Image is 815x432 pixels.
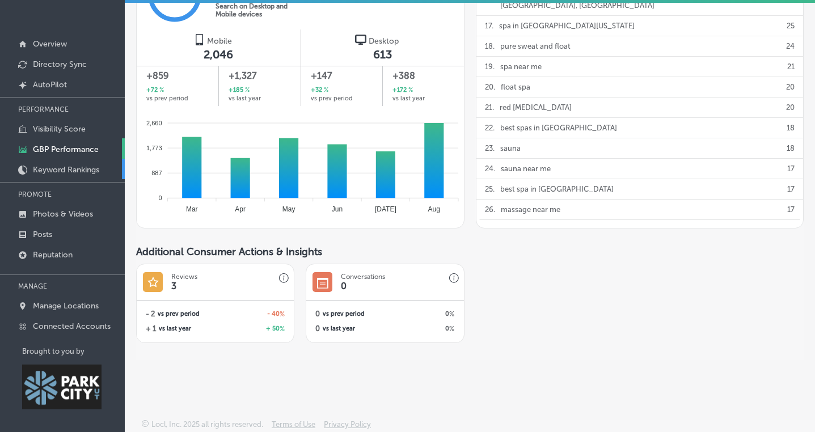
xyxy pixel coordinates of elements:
p: 20 . [485,77,495,97]
span: vs last year [159,325,191,332]
span: +1,327 [229,69,290,83]
p: 27 . [485,220,494,240]
p: Directory Sync [33,60,87,69]
p: 25 . [485,179,495,199]
p: spa near me [500,57,542,77]
p: Manage Locations [33,301,99,311]
span: % [280,310,285,318]
tspan: 887 [151,170,162,176]
h3: Conversations [341,273,385,281]
span: +147 [311,69,373,83]
tspan: 2,660 [146,119,162,126]
span: % [449,325,454,333]
p: 19 . [485,57,495,77]
p: 16 [787,220,795,240]
tspan: Apr [235,205,246,213]
h2: - 2 [146,310,155,318]
span: % [322,86,328,95]
span: vs last year [229,95,261,101]
p: massage near me [501,200,560,219]
tspan: May [282,205,295,213]
h1: 3 [171,281,176,291]
p: 24 . [485,159,495,179]
span: +859 [146,69,209,83]
h1: 0 [341,281,347,291]
tspan: Jun [332,205,343,213]
p: AutoPilot [33,80,67,90]
p: sauna [500,138,521,158]
img: logo [193,34,205,45]
p: 25 [787,16,795,36]
span: 613 [373,48,392,61]
p: 21 [787,57,795,77]
p: [GEOGRAPHIC_DATA] [GEOGRAPHIC_DATA] [500,220,652,240]
h2: 0 [385,310,454,318]
h2: +32 [311,86,328,95]
p: 17 [787,200,795,219]
p: 17 [787,179,795,199]
h2: 0 [315,324,320,333]
h2: - 40 [216,310,285,318]
p: Visibility Score [33,124,86,134]
p: GBP Performance [33,145,99,154]
span: vs prev period [146,95,188,101]
p: 23 . [485,138,495,158]
p: spa in [GEOGRAPHIC_DATA][US_STATE] [499,16,635,36]
p: Brought to you by [22,347,125,355]
p: 26 . [485,200,495,219]
span: Additional Consumer Actions & Insights [136,245,322,258]
p: Photos & Videos [33,209,93,219]
h2: +185 [229,86,250,95]
tspan: 1,773 [146,145,162,151]
span: vs last year [323,325,355,332]
span: 2,046 [204,48,233,61]
p: Reputation [33,250,73,260]
p: best spas in [GEOGRAPHIC_DATA] [500,118,617,138]
p: 17 [787,159,795,179]
p: float spa [501,77,530,97]
h2: 0 [385,325,454,333]
p: 22 . [485,118,495,138]
tspan: Aug [428,205,440,213]
p: Posts [33,230,52,239]
span: Desktop [369,36,399,46]
span: % [158,86,164,95]
h2: 0 [315,310,320,318]
p: Locl, Inc. 2025 all rights reserved. [151,420,263,429]
span: Mobile [207,36,232,46]
h2: +72 [146,86,164,95]
h2: + 1 [146,324,156,333]
h2: +172 [392,86,413,95]
span: % [280,325,285,333]
p: pure sweat and float [500,36,571,56]
span: % [449,310,454,318]
span: +388 [392,69,454,83]
p: best spa in [GEOGRAPHIC_DATA] [500,179,614,199]
img: Park City [22,365,102,409]
p: Connected Accounts [33,321,111,331]
img: logo [355,34,366,45]
p: 24 [786,36,795,56]
tspan: [DATE] [375,205,396,213]
p: Overview [33,39,67,49]
tspan: Mar [186,205,198,213]
span: % [407,86,413,95]
h3: Reviews [171,273,197,281]
span: vs prev period [323,311,365,317]
p: 20 [786,77,795,97]
p: 17 . [485,16,493,36]
p: 18 . [485,36,495,56]
p: 20 [786,98,795,117]
p: 18 [787,118,795,138]
span: vs prev period [311,95,353,101]
p: 18 [787,138,795,158]
p: 21 . [485,98,494,117]
p: sauna near me [501,159,551,179]
tspan: 0 [158,194,162,201]
span: vs prev period [158,311,200,317]
p: Keyword Rankings [33,165,99,175]
span: vs last year [392,95,425,101]
p: red [MEDICAL_DATA] [500,98,572,117]
span: % [243,86,250,95]
h2: + 50 [216,325,285,333]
